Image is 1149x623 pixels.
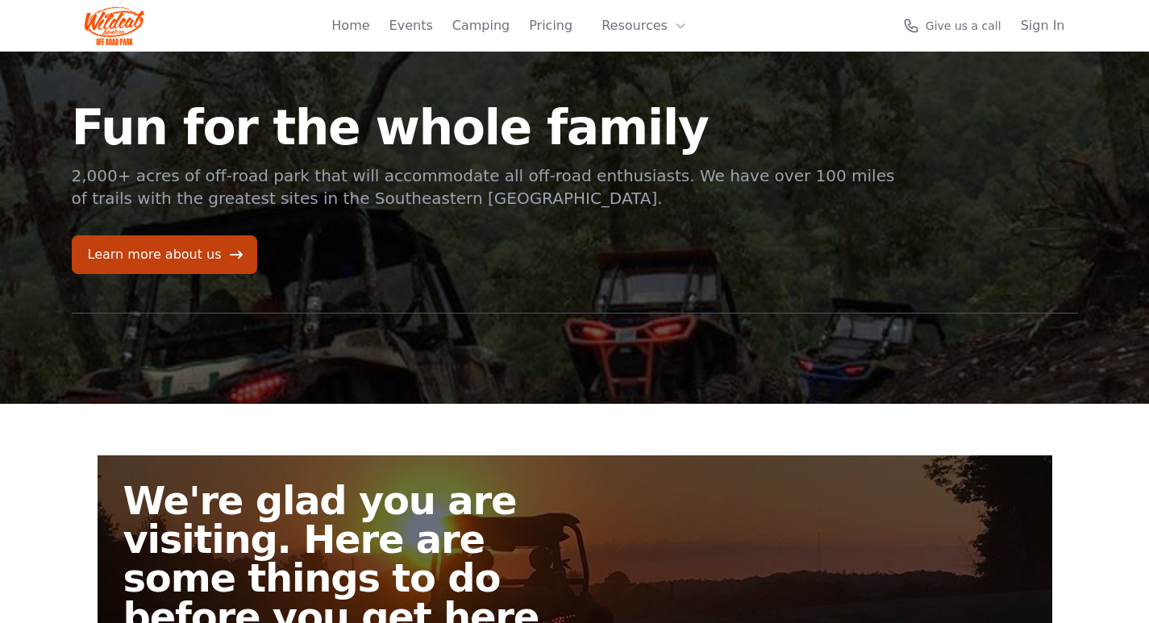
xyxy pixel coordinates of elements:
[903,18,1001,34] a: Give us a call
[72,164,897,210] p: 2,000+ acres of off-road park that will accommodate all off-road enthusiasts. We have over 100 mi...
[452,16,510,35] a: Camping
[72,235,257,274] a: Learn more about us
[72,103,897,152] h1: Fun for the whole family
[389,16,433,35] a: Events
[926,18,1001,34] span: Give us a call
[529,16,572,35] a: Pricing
[1021,16,1065,35] a: Sign In
[592,10,697,42] button: Resources
[331,16,369,35] a: Home
[85,6,145,45] img: Wildcat Logo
